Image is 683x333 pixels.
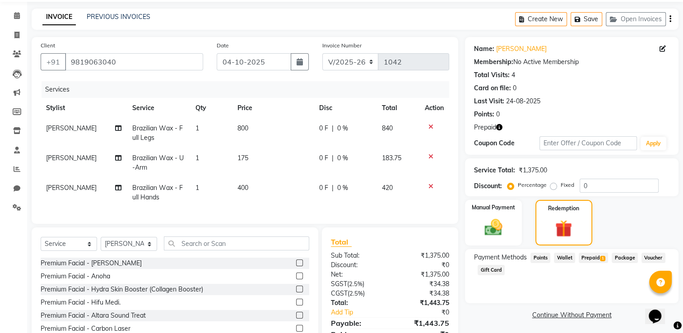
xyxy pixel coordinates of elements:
[390,289,456,298] div: ₹34.38
[606,12,666,26] button: Open Invoices
[42,81,456,98] div: Services
[390,279,456,289] div: ₹34.38
[390,270,456,279] div: ₹1,375.00
[237,184,248,192] span: 400
[332,153,334,163] span: |
[132,154,183,171] span: Brazilian Wax - U-Arm
[41,42,55,50] label: Client
[324,308,401,317] a: Add Tip
[496,44,547,54] a: [PERSON_NAME]
[390,251,456,260] div: ₹1,375.00
[600,256,605,261] span: 1
[331,280,347,288] span: SGST
[195,184,199,192] span: 1
[474,70,510,80] div: Total Visits:
[382,184,393,192] span: 420
[349,290,363,297] span: 2.5%
[530,253,550,263] span: Points
[314,98,376,118] th: Disc
[319,124,328,133] span: 0 F
[382,154,401,162] span: 183.75
[511,70,515,80] div: 4
[519,166,547,175] div: ₹1,375.00
[324,289,390,298] div: ( )
[474,57,669,67] div: No Active Membership
[554,253,575,263] span: Wallet
[324,318,390,328] div: Payable:
[561,181,574,189] label: Fixed
[42,9,76,25] a: INVOICE
[467,310,677,320] a: Continue Without Payment
[164,236,309,250] input: Search or Scan
[472,203,515,212] label: Manual Payment
[474,83,511,93] div: Card on file:
[237,124,248,132] span: 800
[337,183,348,193] span: 0 %
[515,12,567,26] button: Create New
[41,98,127,118] th: Stylist
[324,279,390,289] div: ( )
[41,259,142,268] div: Premium Facial - [PERSON_NAME]
[41,285,203,294] div: Premium Facial - Hydra Skin Booster (Collagen Booster)
[496,110,500,119] div: 0
[127,98,190,118] th: Service
[474,123,496,132] span: Prepaid
[390,298,456,308] div: ₹1,443.75
[390,260,456,270] div: ₹0
[390,318,456,328] div: ₹1,443.75
[237,154,248,162] span: 175
[41,311,146,320] div: Premium Facial - Altara Sound Treat
[550,218,577,239] img: _gift.svg
[474,181,502,191] div: Discount:
[132,184,182,201] span: Brazilian Wax - Full Hands
[474,110,494,119] div: Points:
[376,98,420,118] th: Total
[324,251,390,260] div: Sub Total:
[478,265,505,275] span: Gift Card
[513,83,516,93] div: 0
[506,97,540,106] div: 24-08-2025
[474,139,539,148] div: Coupon Code
[474,57,513,67] div: Membership:
[319,153,328,163] span: 0 F
[548,204,579,213] label: Redemption
[65,53,203,70] input: Search by Name/Mobile/Email/Code
[479,217,508,238] img: _cash.svg
[195,124,199,132] span: 1
[337,124,348,133] span: 0 %
[46,124,97,132] span: [PERSON_NAME]
[332,124,334,133] span: |
[612,253,638,263] span: Package
[349,280,362,287] span: 2.5%
[571,12,602,26] button: Save
[41,298,121,307] div: Premium Facial - Hifu Medi.
[645,297,674,324] iframe: chat widget
[319,183,328,193] span: 0 F
[324,270,390,279] div: Net:
[331,289,348,297] span: CGST
[46,184,97,192] span: [PERSON_NAME]
[518,181,547,189] label: Percentage
[217,42,229,50] label: Date
[337,153,348,163] span: 0 %
[539,136,637,150] input: Enter Offer / Coupon Code
[401,308,456,317] div: ₹0
[322,42,362,50] label: Invoice Number
[474,253,527,262] span: Payment Methods
[324,260,390,270] div: Discount:
[132,124,182,142] span: Brazilian Wax - Full Legs
[324,298,390,308] div: Total:
[332,183,334,193] span: |
[190,98,232,118] th: Qty
[195,154,199,162] span: 1
[41,272,110,281] div: Premium Facial - Anoha
[382,124,393,132] span: 840
[474,44,494,54] div: Name:
[474,97,504,106] div: Last Visit:
[474,166,515,175] div: Service Total:
[232,98,314,118] th: Price
[331,237,352,247] span: Total
[419,98,449,118] th: Action
[641,253,665,263] span: Voucher
[41,53,66,70] button: +91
